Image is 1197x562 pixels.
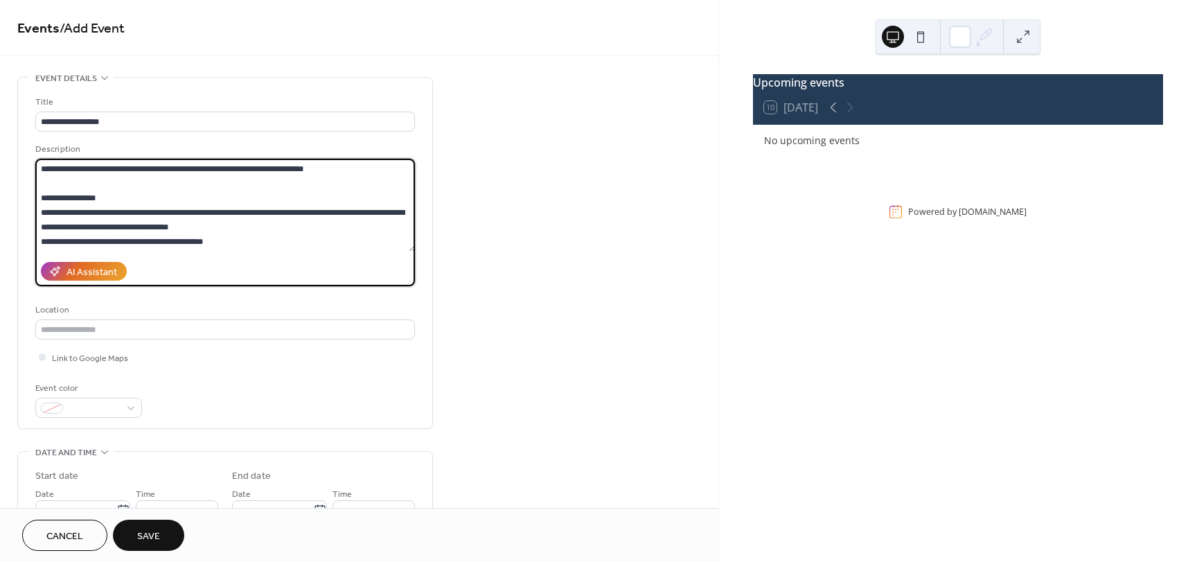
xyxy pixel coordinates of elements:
span: Event details [35,71,97,86]
span: Cancel [46,529,83,544]
span: Date [232,487,251,502]
div: Location [35,303,412,317]
span: Save [137,529,160,544]
div: Title [35,95,412,109]
a: [DOMAIN_NAME] [959,206,1027,218]
span: / Add Event [60,15,125,42]
a: Events [17,15,60,42]
span: Date [35,487,54,502]
div: Event color [35,381,139,396]
span: Date and time [35,446,97,460]
div: End date [232,469,271,484]
span: Link to Google Maps [52,351,128,366]
button: AI Assistant [41,262,127,281]
div: AI Assistant [66,265,117,280]
div: Start date [35,469,78,484]
span: Time [332,487,352,502]
div: Powered by [908,206,1027,218]
button: Cancel [22,520,107,551]
span: Time [136,487,155,502]
div: No upcoming events [764,133,1152,148]
button: Save [113,520,184,551]
div: Upcoming events [753,74,1163,91]
div: Description [35,142,412,157]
